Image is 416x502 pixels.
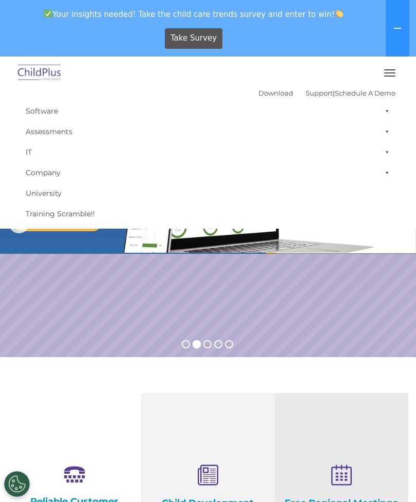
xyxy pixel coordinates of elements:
[4,471,30,497] button: Cookies Settings
[4,4,384,24] span: Your insights needed! Take the child care trends survey and enter to win!
[21,183,395,203] a: University
[258,89,395,97] font: |
[258,89,293,97] a: Download
[335,10,343,17] img: 👏
[15,61,64,85] img: ChildPlus by Procare Solutions
[171,29,217,47] span: Take Survey
[21,142,395,162] a: IT
[21,121,395,142] a: Assessments
[44,10,52,17] img: ✅
[21,101,395,121] a: Software
[21,203,395,224] a: Training Scramble!!
[335,89,395,97] a: Schedule A Demo
[21,162,395,183] a: Company
[306,89,333,97] a: Support
[365,453,416,502] iframe: Chat Widget
[165,28,223,49] a: Take Survey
